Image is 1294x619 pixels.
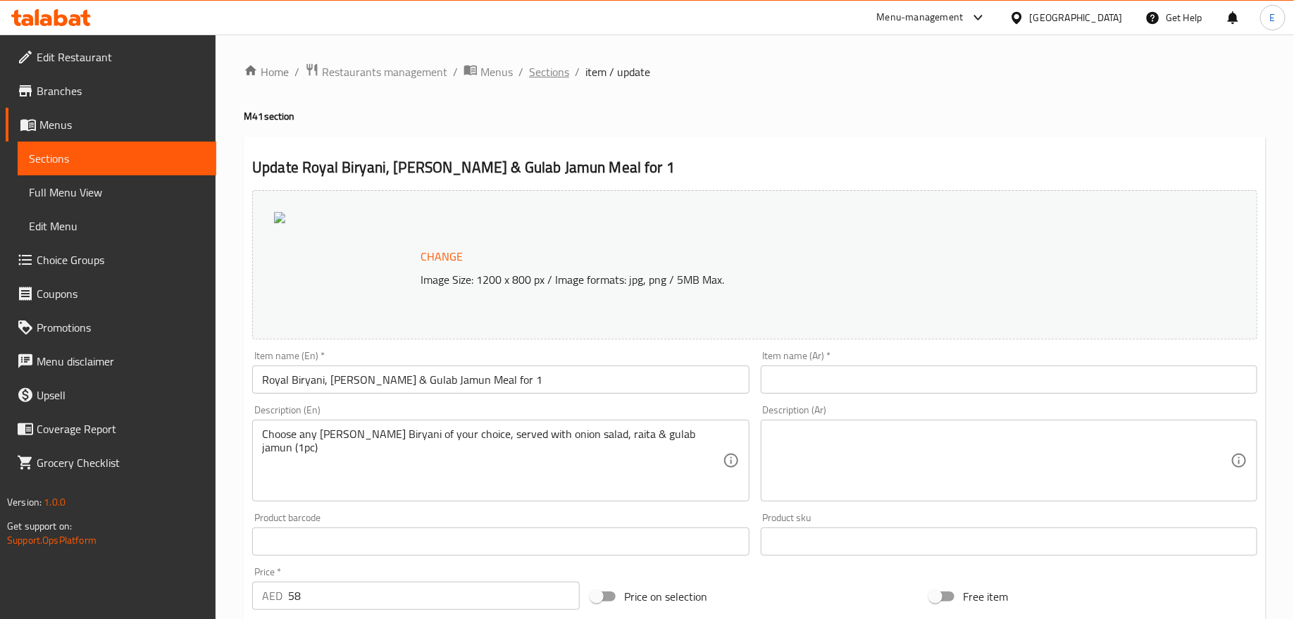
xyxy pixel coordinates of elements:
span: 1.0.0 [44,493,66,511]
p: Image Size: 1200 x 800 px / Image formats: jpg, png / 5MB Max. [415,271,1136,288]
a: Choice Groups [6,243,216,277]
span: Edit Menu [29,218,205,235]
a: Promotions [6,311,216,344]
div: Menu-management [877,9,964,26]
img: 030E9F5D5A976F6F447E7E5833533697 [274,212,285,223]
span: Coupons [37,285,205,302]
a: Edit Menu [18,209,216,243]
span: Menus [480,63,513,80]
a: Menus [464,63,513,81]
span: Restaurants management [322,63,447,80]
input: Please enter price [288,582,580,610]
a: Coverage Report [6,412,216,446]
a: Sections [18,142,216,175]
textarea: Choose any [PERSON_NAME] Biryani of your choice, served with onion salad, raita & gulab jamun (1pc) [262,427,722,494]
span: Full Menu View [29,184,205,201]
a: Menu disclaimer [6,344,216,378]
h2: Update Royal Biryani, [PERSON_NAME] & Gulab Jamun Meal for 1 [252,157,1257,178]
span: Edit Restaurant [37,49,205,65]
input: Please enter product sku [761,527,1257,556]
a: Sections [529,63,569,80]
a: Grocery Checklist [6,446,216,480]
span: Price on selection [624,588,707,605]
div: [GEOGRAPHIC_DATA] [1030,10,1123,25]
a: Restaurants management [305,63,447,81]
p: AED [262,587,282,604]
li: / [294,63,299,80]
span: Menus [39,116,205,133]
span: Get support on: [7,517,72,535]
span: Grocery Checklist [37,454,205,471]
a: Coupons [6,277,216,311]
li: / [518,63,523,80]
input: Enter name En [252,365,749,394]
span: item / update [585,63,650,80]
span: Version: [7,493,42,511]
a: Edit Restaurant [6,40,216,74]
input: Enter name Ar [761,365,1257,394]
a: Home [244,63,289,80]
span: Sections [29,150,205,167]
li: / [453,63,458,80]
input: Please enter product barcode [252,527,749,556]
nav: breadcrumb [244,63,1266,81]
a: Upsell [6,378,216,412]
span: Coverage Report [37,420,205,437]
span: Upsell [37,387,205,404]
a: Branches [6,74,216,108]
h4: M41 section [244,109,1266,123]
span: Choice Groups [37,251,205,268]
span: Change [421,246,463,267]
span: Branches [37,82,205,99]
span: E [1270,10,1276,25]
button: Change [415,242,468,271]
span: Menu disclaimer [37,353,205,370]
a: Menus [6,108,216,142]
span: Free item [963,588,1008,605]
li: / [575,63,580,80]
a: Full Menu View [18,175,216,209]
span: Promotions [37,319,205,336]
a: Support.OpsPlatform [7,531,97,549]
